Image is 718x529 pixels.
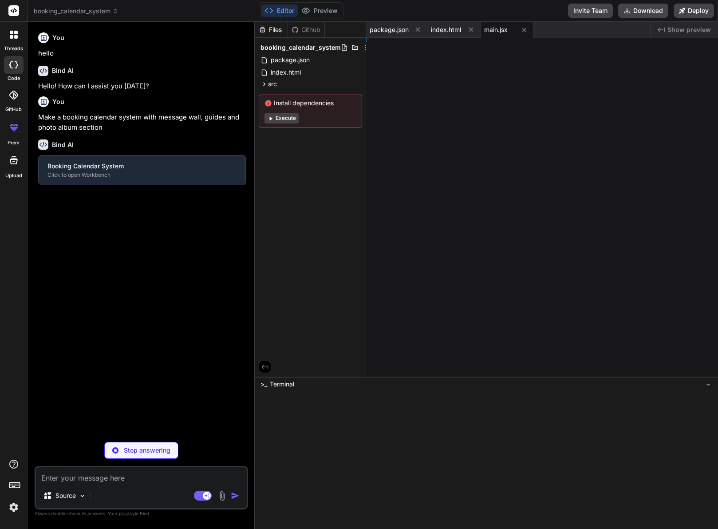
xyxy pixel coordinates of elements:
h6: Bind AI [52,66,74,75]
h6: Bind AI [52,140,74,149]
p: Stop answering [124,446,170,455]
button: Download [618,4,668,18]
span: >_ [260,380,267,389]
div: Click to open Workbench [47,171,237,179]
p: Make a booking calendar system with message wall, guides and photo album section [38,112,246,132]
button: Deploy [674,4,714,18]
button: Invite Team [568,4,613,18]
div: Github [288,25,324,34]
label: GitHub [5,106,22,113]
span: booking_calendar_system [260,43,341,52]
p: Source [55,491,76,500]
img: attachment [217,491,227,501]
span: − [706,380,711,389]
label: threads [4,45,23,52]
span: Terminal [270,380,294,389]
img: Pick Models [79,492,86,500]
span: Install dependencies [264,99,356,107]
div: Booking Calendar System [47,162,237,171]
span: src [268,80,277,88]
img: icon [231,491,240,500]
span: package.json [370,25,409,34]
span: index.html [431,25,461,34]
p: hello [38,48,246,59]
span: Show preview [667,25,711,34]
button: Booking Calendar SystemClick to open Workbench [39,155,245,185]
h6: You [52,97,64,106]
span: index.html [270,67,302,78]
label: code [8,75,20,82]
span: package.json [270,55,311,65]
div: Files [255,25,288,34]
label: prem [8,139,20,147]
button: Execute [264,113,299,123]
p: Hello! How can I assist you [DATE]? [38,81,246,91]
button: Editor [261,4,298,17]
button: Preview [298,4,341,17]
h6: You [52,33,64,42]
img: settings [6,500,21,515]
span: main.jsx [484,25,508,34]
p: Always double-check its answers. Your in Bind [35,509,248,518]
button: − [704,377,713,391]
label: Upload [5,172,22,179]
span: booking_calendar_system [34,7,118,16]
span: privacy [119,511,135,516]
